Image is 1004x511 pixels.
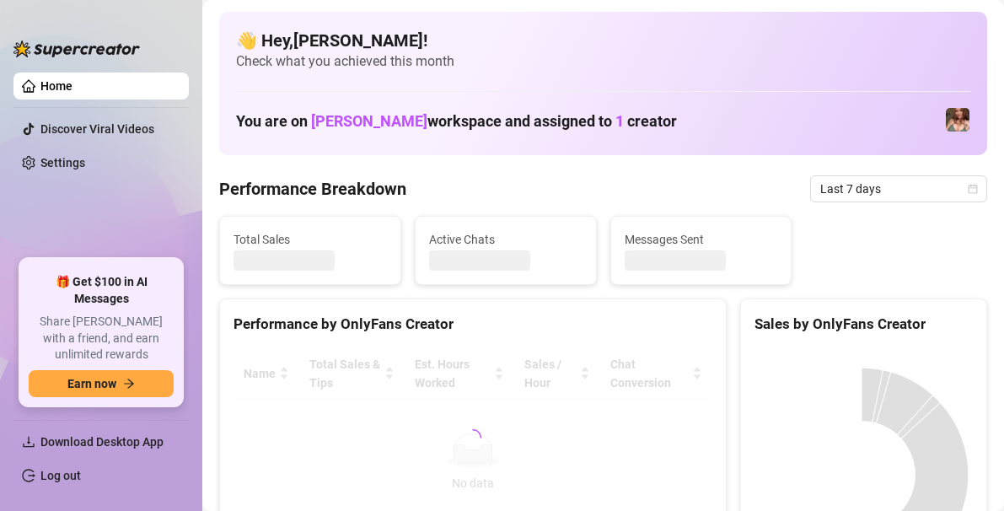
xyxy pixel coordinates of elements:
[40,122,154,136] a: Discover Viral Videos
[820,176,977,202] span: Last 7 days
[236,52,970,71] span: Check what you achieved this month
[234,313,712,336] div: Performance by OnlyFans Creator
[236,112,677,131] h1: You are on workspace and assigned to creator
[40,79,72,93] a: Home
[40,156,85,169] a: Settings
[236,29,970,52] h4: 👋 Hey, [PERSON_NAME] !
[429,230,583,249] span: Active Chats
[234,230,387,249] span: Total Sales
[968,184,978,194] span: calendar
[464,429,481,446] span: loading
[29,370,174,397] button: Earn nowarrow-right
[615,112,624,130] span: 1
[625,230,778,249] span: Messages Sent
[219,177,406,201] h4: Performance Breakdown
[311,112,427,130] span: [PERSON_NAME]
[40,435,164,449] span: Download Desktop App
[13,40,140,57] img: logo-BBDzfeDw.svg
[29,314,174,363] span: Share [PERSON_NAME] with a friend, and earn unlimited rewards
[754,313,973,336] div: Sales by OnlyFans Creator
[29,274,174,307] span: 🎁 Get $100 in AI Messages
[123,378,135,390] span: arrow-right
[40,469,81,482] a: Log out
[67,377,116,390] span: Earn now
[946,108,969,132] img: Your
[22,435,35,449] span: download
